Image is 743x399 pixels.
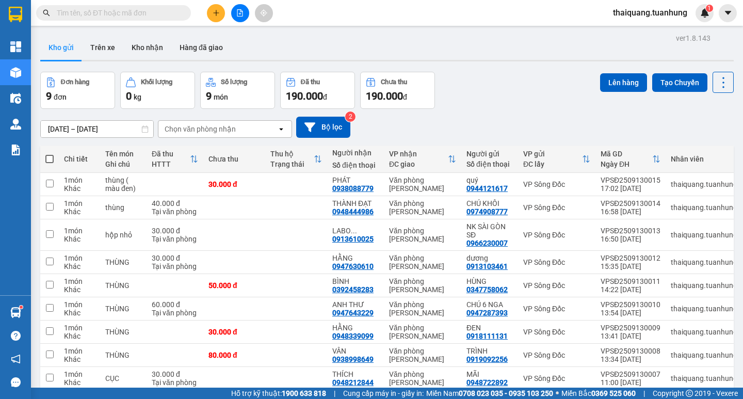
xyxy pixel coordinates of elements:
[296,117,350,138] button: Bộ lọc
[466,208,508,216] div: 0974908777
[332,199,379,208] div: THÀNH ĐẠT
[54,93,67,101] span: đơn
[389,277,456,294] div: Văn phòng [PERSON_NAME]
[523,328,590,336] div: VP Sông Đốc
[601,355,660,363] div: 13:34 [DATE]
[332,149,379,157] div: Người nhận
[332,208,374,216] div: 0948444986
[277,125,285,133] svg: open
[152,254,198,262] div: 30.000 đ
[214,93,228,101] span: món
[123,35,171,60] button: Kho nhận
[147,146,203,173] th: Toggle SortBy
[64,184,95,193] div: Khác
[332,184,374,193] div: 0938088779
[591,389,636,397] strong: 0369 525 060
[10,93,21,104] img: warehouse-icon
[426,388,553,399] span: Miền Nam
[64,199,95,208] div: 1 món
[11,354,21,364] span: notification
[332,309,374,317] div: 0947643229
[64,208,95,216] div: Khác
[601,184,660,193] div: 17:02 [DATE]
[601,208,660,216] div: 16:58 [DATE]
[601,378,660,387] div: 11:00 [DATE]
[332,277,379,285] div: BÌNH
[671,328,737,336] div: thaiquang.tuanhung
[332,254,379,262] div: HẰNG
[403,93,407,101] span: đ
[165,124,236,134] div: Chọn văn phòng nhận
[64,285,95,294] div: Khác
[207,4,225,22] button: plus
[601,254,660,262] div: VPSĐ2509130012
[332,161,379,169] div: Số điện thoại
[466,285,508,294] div: 0347758062
[152,235,198,243] div: Tại văn phòng
[676,33,710,44] div: ver 1.8.143
[10,41,21,52] img: dashboard-icon
[231,4,249,22] button: file-add
[389,347,456,363] div: Văn phòng [PERSON_NAME]
[64,277,95,285] div: 1 món
[601,285,660,294] div: 14:22 [DATE]
[466,324,513,332] div: ĐEN
[10,307,21,318] img: warehouse-icon
[11,377,21,387] span: message
[41,121,153,137] input: Select a date range.
[351,227,357,235] span: ...
[671,351,737,359] div: thaiquang.tuanhung
[332,370,379,378] div: THÍCH
[523,150,582,158] div: VP gửi
[601,150,652,158] div: Mã GD
[332,262,374,270] div: 0947630610
[332,378,374,387] div: 0948212844
[605,6,696,19] span: thaiquang.tuanhung
[466,160,513,168] div: Số điện thoại
[208,155,260,163] div: Chưa thu
[46,90,52,102] span: 9
[523,281,590,290] div: VP Sông Đốc
[105,150,141,158] div: Tên món
[171,35,231,60] button: Hàng đã giao
[282,389,326,397] strong: 1900 633 818
[57,7,179,19] input: Tìm tên, số ĐT hoặc mã đơn
[389,199,456,216] div: Văn phòng [PERSON_NAME]
[61,78,89,86] div: Đơn hàng
[671,374,737,382] div: thaiquang.tuanhung
[366,90,403,102] span: 190.000
[152,300,198,309] div: 60.000 đ
[64,254,95,262] div: 1 món
[466,300,513,309] div: CHÚ 6 NGA
[345,111,356,122] sup: 2
[64,355,95,363] div: Khác
[601,277,660,285] div: VPSĐ2509130011
[466,370,513,378] div: MÃI
[152,227,198,235] div: 30.000 đ
[82,35,123,60] button: Trên xe
[466,199,513,208] div: CHÚ KHÔI
[707,5,711,12] span: 1
[466,309,508,317] div: 0947287393
[221,78,247,86] div: Số lượng
[105,258,141,266] div: THÙNG
[601,370,660,378] div: VPSĐ2509130007
[236,9,244,17] span: file-add
[11,331,21,341] span: question-circle
[301,78,320,86] div: Đã thu
[332,176,379,184] div: PHÁT
[459,389,553,397] strong: 0708 023 035 - 0935 103 250
[9,7,22,22] img: logo-vxr
[43,9,50,17] span: search
[601,235,660,243] div: 16:50 [DATE]
[466,262,508,270] div: 0913103461
[671,203,737,212] div: thaiquang.tuanhung
[671,305,737,313] div: thaiquang.tuanhung
[10,67,21,78] img: warehouse-icon
[105,281,141,290] div: THÙNG
[152,199,198,208] div: 40.000 đ
[105,305,141,313] div: THÙNG
[208,180,260,188] div: 30.000 đ
[389,176,456,193] div: Văn phòng [PERSON_NAME]
[671,180,737,188] div: thaiquang.tuanhung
